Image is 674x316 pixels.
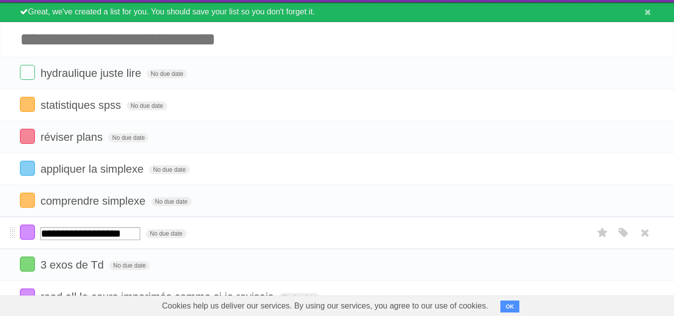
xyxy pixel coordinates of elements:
label: Done [20,225,35,240]
span: 3 exos de Td [40,259,106,271]
label: Done [20,289,35,304]
button: OK [500,301,520,313]
label: Done [20,193,35,208]
span: No due date [146,229,186,238]
span: comprendre simplexe [40,195,148,207]
span: appliquer la simplexe [40,163,146,175]
label: Done [20,65,35,80]
span: No due date [147,69,187,78]
label: Star task [593,225,612,241]
span: No due date [151,197,192,206]
span: réviser plans [40,131,105,143]
span: read all le cours imparimés comme si je revisais [40,291,276,303]
label: Done [20,161,35,176]
span: hydraulique juste lire [40,67,144,79]
span: No due date [149,165,190,174]
label: Done [20,129,35,144]
span: No due date [127,101,167,110]
span: No due date [109,261,150,270]
span: Cookies help us deliver our services. By using our services, you agree to our use of cookies. [152,296,498,316]
span: No due date [279,293,319,302]
span: No due date [108,133,149,142]
label: Done [20,97,35,112]
span: statistiques spss [40,99,123,111]
label: Done [20,257,35,272]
